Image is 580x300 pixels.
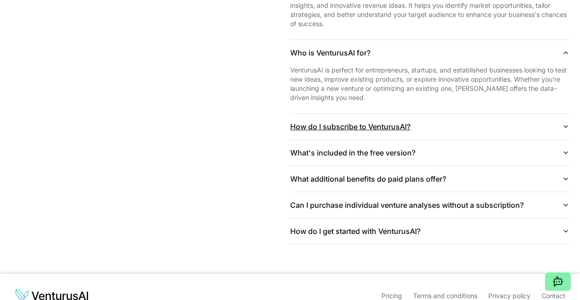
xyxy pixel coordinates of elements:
div: Who is VenturusAI for? [290,66,569,113]
button: Can I purchase individual venture analyses without a subscription? [290,192,569,218]
a: Contact [541,292,565,300]
p: VenturusAI is perfect for entrepreneurs, startups, and established businesses looking to test new... [290,66,569,102]
a: Terms and conditions [413,292,477,300]
button: Who is VenturusAI for? [290,40,569,66]
a: Pricing [381,292,402,300]
button: How do I get started with VenturusAI? [290,218,569,244]
button: What's included in the free version? [290,140,569,166]
button: How do I subscribe to VenturusAI? [290,114,569,139]
button: What additional benefits do paid plans offer? [290,166,569,192]
a: Privacy policy [488,292,530,300]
